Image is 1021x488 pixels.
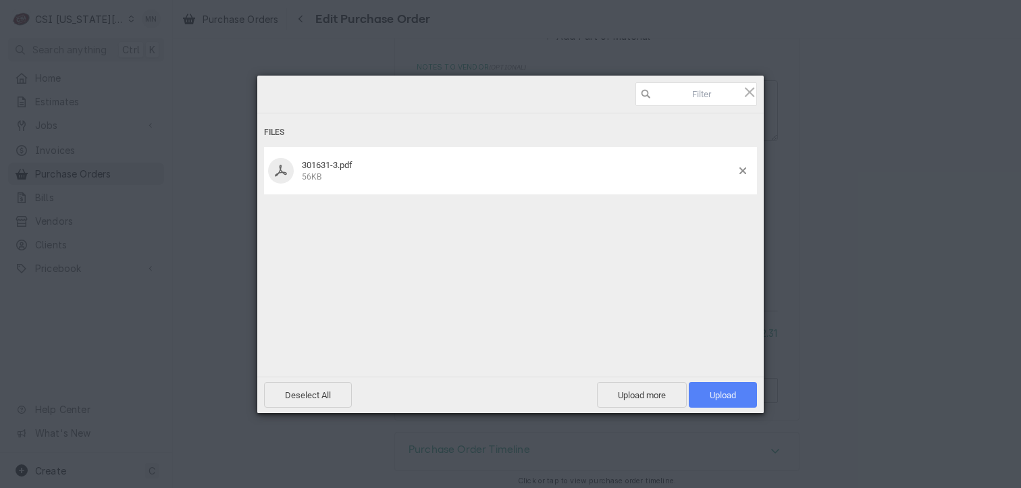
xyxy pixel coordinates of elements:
span: Click here or hit ESC to close picker [742,84,757,99]
span: Upload [710,390,736,400]
div: Files [264,120,757,145]
span: Upload [689,382,757,408]
span: 301631-3.pdf [302,160,352,170]
span: Deselect All [264,382,352,408]
div: 301631-3.pdf [298,160,739,182]
span: 56KB [302,172,321,182]
input: Filter [635,82,757,106]
span: Upload more [597,382,687,408]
